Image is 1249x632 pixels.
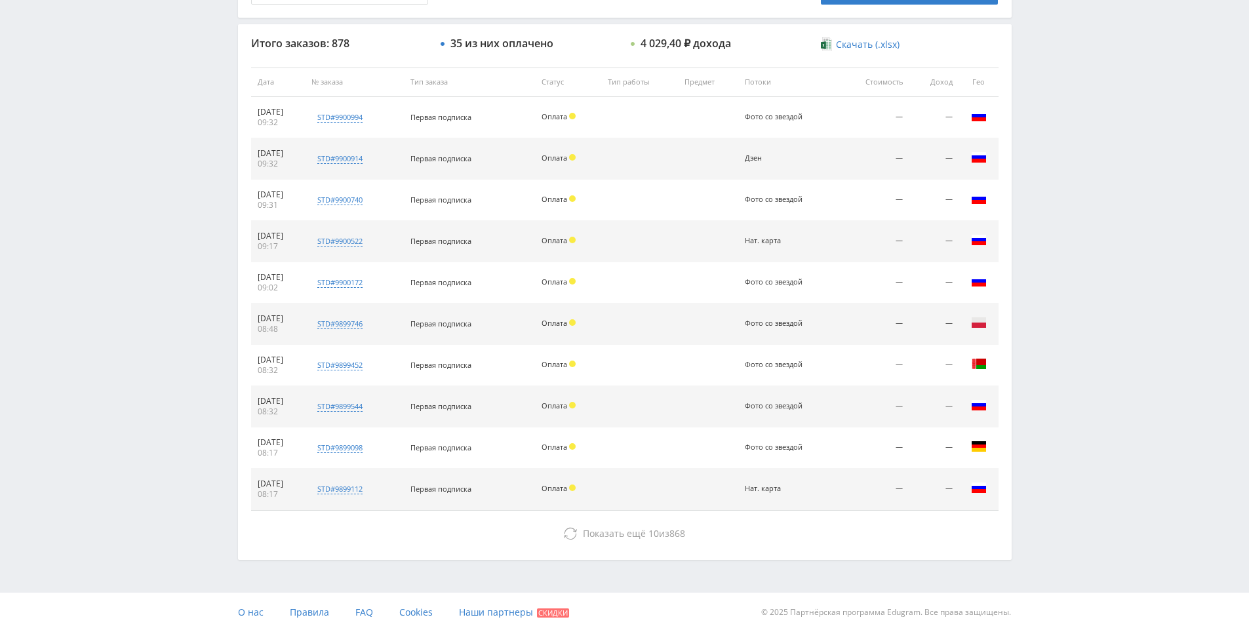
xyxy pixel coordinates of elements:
[601,68,678,97] th: Тип работы
[909,386,959,427] td: —
[838,97,909,138] td: —
[238,593,264,632] a: О нас
[971,397,987,413] img: rus.png
[631,593,1011,632] div: © 2025 Партнёрская программа Edugram. Все права защищены.
[535,68,601,97] th: Статус
[410,443,471,452] span: Первая подписка
[738,68,838,97] th: Потоки
[909,427,959,469] td: —
[542,153,567,163] span: Оплата
[258,406,299,417] div: 08:32
[238,606,264,618] span: О нас
[258,189,299,200] div: [DATE]
[258,200,299,210] div: 09:31
[410,195,471,205] span: Первая подписка
[745,361,804,369] div: Фото со звездой
[838,427,909,469] td: —
[745,319,804,328] div: Фото со звездой
[971,149,987,165] img: rus.png
[641,37,731,49] div: 4 029,40 ₽ дохода
[838,180,909,221] td: —
[290,606,329,618] span: Правила
[745,237,804,245] div: Нат. карта
[909,345,959,386] td: —
[258,365,299,376] div: 08:32
[971,315,987,330] img: pol.png
[909,469,959,510] td: —
[745,154,804,163] div: Дзен
[410,360,471,370] span: Первая подписка
[909,138,959,180] td: —
[290,593,329,632] a: Правила
[745,278,804,286] div: Фото со звездой
[410,112,471,122] span: Первая подписка
[542,318,567,328] span: Оплата
[542,483,567,493] span: Оплата
[971,356,987,372] img: blr.png
[410,484,471,494] span: Первая подписка
[569,361,576,367] span: Холд
[258,324,299,334] div: 08:48
[971,232,987,248] img: rus.png
[251,521,999,547] button: Показать ещё 10из868
[317,236,363,247] div: std#9900522
[569,154,576,161] span: Холд
[569,113,576,119] span: Холд
[836,39,900,50] span: Скачать (.xlsx)
[542,194,567,204] span: Оплата
[971,108,987,124] img: rus.png
[909,221,959,262] td: —
[258,396,299,406] div: [DATE]
[909,180,959,221] td: —
[838,469,909,510] td: —
[258,117,299,128] div: 09:32
[838,262,909,304] td: —
[317,277,363,288] div: std#9900172
[258,231,299,241] div: [DATE]
[258,272,299,283] div: [DATE]
[838,345,909,386] td: —
[537,608,569,618] span: Скидки
[569,195,576,202] span: Холд
[399,606,433,618] span: Cookies
[959,68,999,97] th: Гео
[258,355,299,365] div: [DATE]
[971,273,987,289] img: rus.png
[542,401,567,410] span: Оплата
[542,277,567,286] span: Оплата
[410,319,471,328] span: Первая подписка
[542,359,567,369] span: Оплата
[838,68,909,97] th: Стоимость
[838,221,909,262] td: —
[258,159,299,169] div: 09:32
[745,484,804,493] div: Нат. карта
[569,237,576,243] span: Холд
[258,479,299,489] div: [DATE]
[258,313,299,324] div: [DATE]
[317,401,363,412] div: std#9899544
[583,527,646,540] span: Показать ещё
[569,319,576,326] span: Холд
[745,402,804,410] div: Фото со звездой
[909,304,959,345] td: —
[258,107,299,117] div: [DATE]
[459,606,533,618] span: Наши партнеры
[583,527,685,540] span: из
[258,148,299,159] div: [DATE]
[258,437,299,448] div: [DATE]
[410,401,471,411] span: Первая подписка
[569,402,576,408] span: Холд
[971,480,987,496] img: rus.png
[745,443,804,452] div: Фото со звездой
[317,360,363,370] div: std#9899452
[258,489,299,500] div: 08:17
[909,68,959,97] th: Доход
[459,593,569,632] a: Наши партнеры Скидки
[305,68,403,97] th: № заказа
[821,37,832,50] img: xlsx
[258,241,299,252] div: 09:17
[317,484,363,494] div: std#9899112
[317,153,363,164] div: std#9900914
[258,283,299,293] div: 09:02
[569,278,576,285] span: Холд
